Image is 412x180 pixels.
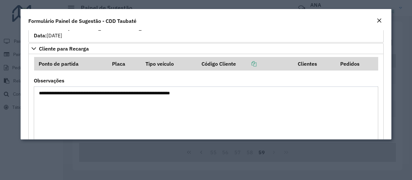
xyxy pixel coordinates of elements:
label: Observações [34,77,64,84]
strong: Data: [34,32,47,39]
th: Código Cliente [197,57,293,71]
th: Placa [108,57,141,71]
button: Close [375,17,384,25]
a: Copiar [236,61,257,67]
span: Cliente para Recarga [39,46,89,51]
div: Cliente para Recarga [28,54,384,149]
em: Fechar [377,18,382,23]
th: Pedidos [336,57,378,71]
th: Clientes [293,57,336,71]
a: Cliente para Recarga [28,43,384,54]
span: Não Atendida Automaticamente [PERSON_NAME] [PERSON_NAME] SARTORATO [DATE] [34,17,187,39]
h4: Formulário Painel de Sugestão - CDD Taubaté [28,17,136,25]
th: Ponto de partida [34,57,108,71]
strong: Usuário avaliação: [34,24,77,31]
th: Tipo veículo [141,57,197,71]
